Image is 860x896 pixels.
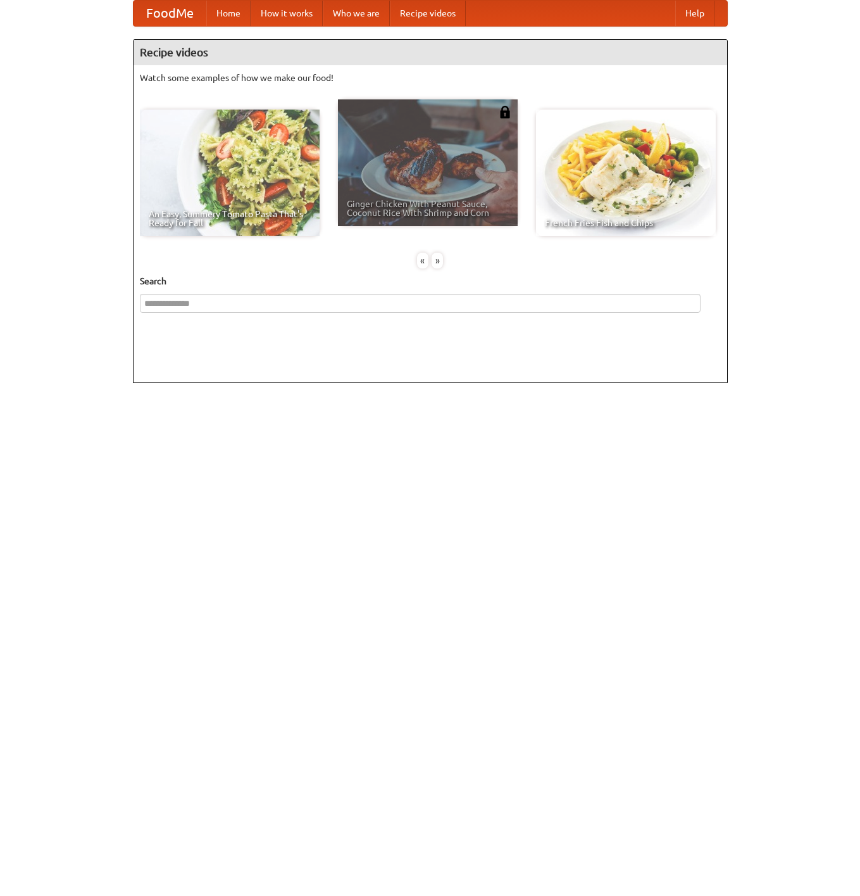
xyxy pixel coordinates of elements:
img: 483408.png [499,106,511,118]
h4: Recipe videos [134,40,727,65]
div: » [432,253,443,268]
a: An Easy, Summery Tomato Pasta That's Ready for Fall [140,110,320,236]
span: French Fries Fish and Chips [545,218,707,227]
a: Home [206,1,251,26]
span: An Easy, Summery Tomato Pasta That's Ready for Fall [149,210,311,227]
a: FoodMe [134,1,206,26]
h5: Search [140,275,721,287]
a: How it works [251,1,323,26]
p: Watch some examples of how we make our food! [140,72,721,84]
a: French Fries Fish and Chips [536,110,716,236]
a: Help [675,1,714,26]
div: « [417,253,428,268]
a: Recipe videos [390,1,466,26]
a: Who we are [323,1,390,26]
